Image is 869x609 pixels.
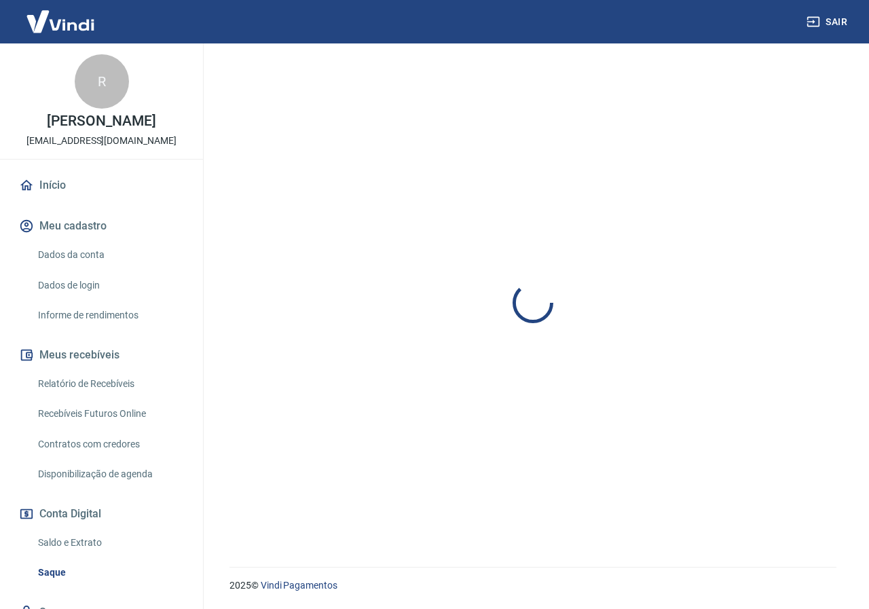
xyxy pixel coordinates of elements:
[804,10,853,35] button: Sair
[33,241,187,269] a: Dados da conta
[16,1,105,42] img: Vindi
[16,170,187,200] a: Início
[16,211,187,241] button: Meu cadastro
[16,499,187,529] button: Conta Digital
[33,460,187,488] a: Disponibilização de agenda
[47,114,155,128] p: [PERSON_NAME]
[16,340,187,370] button: Meus recebíveis
[33,301,187,329] a: Informe de rendimentos
[26,134,177,148] p: [EMAIL_ADDRESS][DOMAIN_NAME]
[33,559,187,587] a: Saque
[33,400,187,428] a: Recebíveis Futuros Online
[33,430,187,458] a: Contratos com credores
[33,529,187,557] a: Saldo e Extrato
[75,54,129,109] div: R
[261,580,337,591] a: Vindi Pagamentos
[229,578,836,593] p: 2025 ©
[33,370,187,398] a: Relatório de Recebíveis
[33,272,187,299] a: Dados de login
